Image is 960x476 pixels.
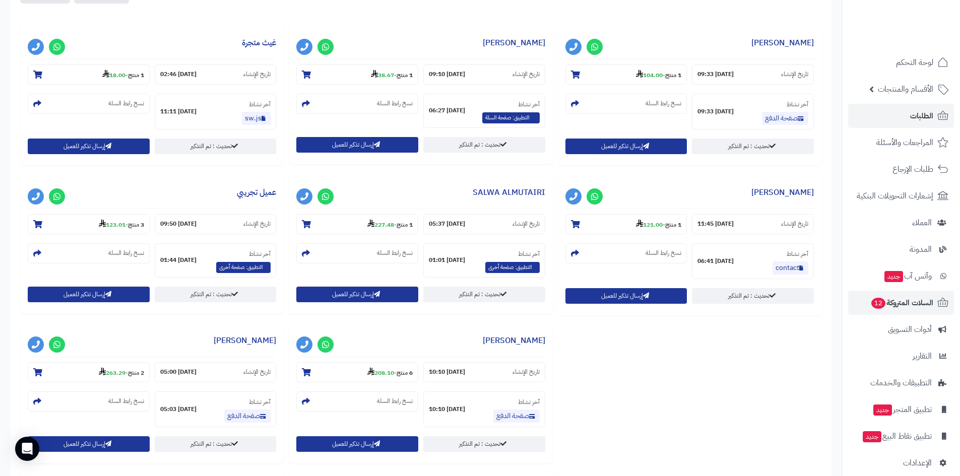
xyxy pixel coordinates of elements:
[160,220,197,228] strong: [DATE] 09:50
[665,220,681,229] strong: 1 منتج
[848,184,954,208] a: إشعارات التحويلات البنكية
[636,220,663,229] strong: 121.00
[28,362,150,382] section: 2 منتج-263.29
[243,220,271,228] small: تاريخ الإنشاء
[762,112,808,125] a: صفحة الدفع
[848,317,954,342] a: أدوات التسويق
[665,71,681,80] strong: 1 منتج
[857,189,933,203] span: إشعارات التحويلات البنكية
[848,451,954,475] a: الإعدادات
[751,37,814,49] a: [PERSON_NAME]
[296,243,418,263] section: نسخ رابط السلة
[102,70,144,80] small: -
[848,397,954,422] a: تطبيق المتجرجديد
[423,436,545,452] a: تحديث : تم التذكير
[848,237,954,261] a: المدونة
[99,220,125,229] strong: 123.01
[485,262,540,273] span: التطبيق: صفحة أخرى
[28,243,150,263] section: نسخ رابط السلة
[242,112,271,125] a: sw.js
[848,211,954,235] a: العملاء
[128,368,144,377] strong: 2 منتج
[751,186,814,198] a: [PERSON_NAME]
[848,130,954,155] a: المراجعات والأسئلة
[429,106,465,115] strong: [DATE] 06:27
[565,94,687,114] section: نسخ رابط السلة
[913,349,932,363] span: التقارير
[848,264,954,288] a: وآتس آبجديد
[876,135,933,150] span: المراجعات والأسئلة
[848,157,954,181] a: طلبات الإرجاع
[296,94,418,114] section: نسخ رابط السلة
[787,100,808,109] small: آخر نشاط
[565,64,687,85] section: 1 منتج-104.00
[878,82,933,96] span: الأقسام والمنتجات
[155,139,277,154] a: تحديث : تم التذكير
[873,404,892,416] span: جديد
[99,367,144,377] small: -
[787,249,808,258] small: آخر نشاط
[848,371,954,395] a: التطبيقات والخدمات
[423,287,545,302] a: تحديث : تم التذكير
[429,220,465,228] strong: [DATE] 05:37
[160,70,197,79] strong: [DATE] 02:46
[863,431,881,442] span: جديد
[903,456,932,470] span: الإعدادات
[28,139,150,154] button: إرسال تذكير للعميل
[397,368,413,377] strong: 6 منتج
[565,288,687,304] button: إرسال تذكير للعميل
[692,288,814,304] a: تحديث : تم التذكير
[242,37,276,49] a: غيث متجرة
[513,220,540,228] small: تاريخ الإنشاء
[565,139,687,154] button: إرسال تذكير للعميل
[697,220,734,228] strong: [DATE] 11:45
[367,368,394,377] strong: 208.10
[296,362,418,382] section: 6 منتج-208.10
[773,261,808,275] a: contact
[473,186,545,198] a: SALWA ALMUTAIRI
[160,107,197,116] strong: [DATE] 11:11
[565,243,687,263] section: نسخ رابط السلة
[781,70,808,79] small: تاريخ الإنشاء
[128,71,144,80] strong: 1 منتج
[296,436,418,452] button: إرسال تذكير للعميل
[160,405,197,414] strong: [DATE] 05:03
[697,70,734,79] strong: [DATE] 09:33
[15,437,39,461] div: Open Intercom Messenger
[28,391,150,412] section: نسخ رابط السلة
[367,220,394,229] strong: 227.48
[397,220,413,229] strong: 1 منتج
[870,376,932,390] span: التطبيقات والخدمات
[108,99,144,108] small: نسخ رابط السلة
[237,186,276,198] a: عميل تجريبي
[482,112,540,123] span: التطبيق: صفحة السلة
[888,322,932,336] span: أدوات التسويق
[296,287,418,302] button: إرسال تذكير للعميل
[513,70,540,79] small: تاريخ الإنشاء
[518,397,540,406] small: آخر نشاط
[483,334,545,347] a: [PERSON_NAME]
[646,99,681,108] small: نسخ رابط السلة
[377,249,413,257] small: نسخ رابط السلة
[848,344,954,368] a: التقارير
[367,219,413,229] small: -
[28,436,150,452] button: إرسال تذكير للعميل
[28,214,150,234] section: 3 منتج-123.01
[891,28,950,49] img: logo-2.png
[296,391,418,412] section: نسخ رابط السلة
[429,70,465,79] strong: [DATE] 09:10
[99,219,144,229] small: -
[848,424,954,448] a: تطبيق نقاط البيعجديد
[377,99,413,108] small: نسخ رابط السلة
[483,37,545,49] a: [PERSON_NAME]
[371,71,394,80] strong: 38.67
[249,397,271,406] small: آخر نشاط
[871,298,885,309] span: 12
[371,70,413,80] small: -
[493,410,540,423] a: صفحة الدفع
[423,137,545,153] a: تحديث : تم التذكير
[102,71,125,80] strong: 18.00
[518,100,540,109] small: آخر نشاط
[243,368,271,376] small: تاريخ الإنشاء
[513,368,540,376] small: تاريخ الإنشاء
